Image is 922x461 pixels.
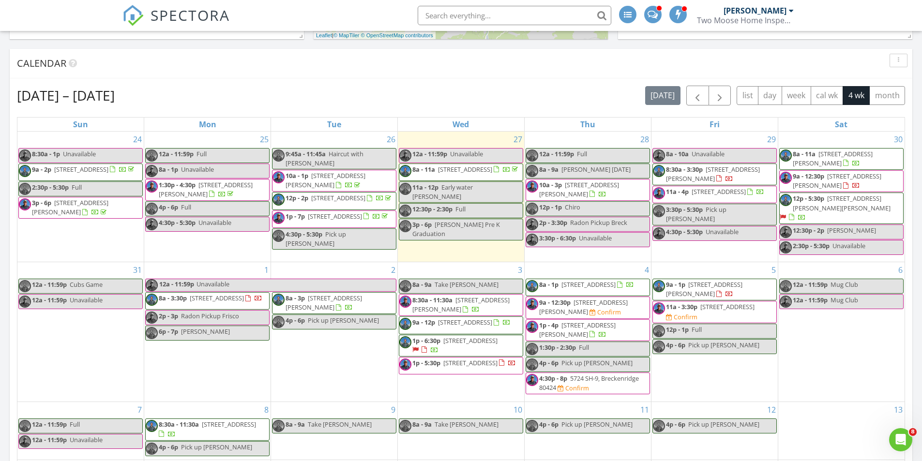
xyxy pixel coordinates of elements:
span: 3:30p - 5:30p [666,205,703,214]
img: sheatmhi.02.jpg [272,149,285,162]
a: 3p - 6p [STREET_ADDRESS][PERSON_NAME] [18,197,143,219]
span: 8a - 3:30p [159,294,187,302]
div: | [314,31,436,40]
button: day [758,86,782,105]
span: Mug Club [831,280,858,289]
a: SPECTORA [122,13,230,33]
span: 8a - 10a [666,149,689,158]
span: [PERSON_NAME] [DATE] [561,165,631,174]
span: 12a - 11:59p [793,296,828,304]
span: 8a - 11a [412,165,435,174]
img: kyle_headshot.jpg [526,218,538,230]
img: sheatmhi.02.jpg [399,336,411,348]
td: Go to September 12, 2025 [651,402,778,460]
span: [STREET_ADDRESS] [443,336,498,345]
a: 8a - 11a [STREET_ADDRESS][PERSON_NAME] [793,149,873,167]
a: 1p - 6:30p [STREET_ADDRESS] [399,335,523,357]
a: Go to August 24, 2025 [131,132,144,147]
span: 6p - 7p [159,327,178,336]
a: Go to August 27, 2025 [512,132,524,147]
img: kyle_headshot.jpg [526,298,538,310]
span: [STREET_ADDRESS] [443,358,498,367]
td: Go to September 7, 2025 [17,402,144,460]
span: [STREET_ADDRESS][PERSON_NAME] [412,296,510,313]
span: [STREET_ADDRESS] [54,165,108,174]
span: Unavailable [832,241,865,250]
a: 8:30a - 3:30p [STREET_ADDRESS][PERSON_NAME] [666,165,760,183]
a: 9a - 2p [STREET_ADDRESS] [32,165,136,174]
a: 11a - 3:30p [STREET_ADDRESS] [666,302,755,311]
img: kyle_headshot.jpg [272,212,285,224]
img: kyle_headshot.jpg [19,198,31,210]
a: 1p - 4p [STREET_ADDRESS][PERSON_NAME] [539,321,616,339]
span: [STREET_ADDRESS][PERSON_NAME] [286,294,362,312]
span: Unavailable [692,149,725,158]
span: 1p - 7p [286,212,305,221]
img: sheatmhi.02.jpg [399,280,411,292]
img: The Best Home Inspection Software - Spectora [122,5,144,26]
img: kyle_headshot.jpg [780,172,792,184]
img: kyle_headshot.jpg [146,279,158,291]
img: kyle_headshot.jpg [780,226,792,238]
a: 12p - 2p [STREET_ADDRESS] [272,192,396,209]
img: kyle_headshot.jpg [19,296,31,308]
a: Confirm [589,308,621,317]
span: 12a - 11:59p [159,279,195,291]
img: kyle_headshot.jpg [780,241,792,253]
img: sheatmhi.02.jpg [526,343,538,355]
a: 10a - 3p [STREET_ADDRESS][PERSON_NAME] [526,179,650,201]
a: 8:30a - 11:30a [STREET_ADDRESS][PERSON_NAME] [412,296,510,313]
a: Wednesday [451,118,471,131]
span: 3p - 6p [32,198,51,207]
img: sheatmhi.02.jpg [399,205,411,217]
span: 8a - 3p [286,294,305,302]
td: Go to September 3, 2025 [398,262,525,402]
span: 1p - 4p [539,321,559,329]
img: sheatmhi.02.jpg [526,358,538,371]
span: [STREET_ADDRESS][PERSON_NAME] [32,198,108,216]
button: Previous [686,86,709,105]
td: Go to September 10, 2025 [398,402,525,460]
img: sheatmhi.02.jpg [272,230,285,242]
span: 12p - 2p [286,193,308,202]
span: Radon Pickup Breck [570,218,627,227]
span: Pick up [PERSON_NAME] [688,341,759,349]
td: Go to August 24, 2025 [17,132,144,262]
button: 4 wk [843,86,870,105]
span: Full [181,203,191,211]
img: kyle_headshot.jpg [399,358,411,371]
span: [STREET_ADDRESS][PERSON_NAME] [539,321,616,339]
a: 8a - 11a [STREET_ADDRESS][PERSON_NAME] [779,148,904,170]
span: [STREET_ADDRESS] [190,294,244,302]
span: [STREET_ADDRESS][PERSON_NAME] [666,165,760,183]
img: sheatmhi.02.jpg [526,203,538,215]
img: sheatmhi.02.jpg [780,149,792,162]
span: Unavailable [181,165,214,174]
img: sheatmhi.02.jpg [272,193,285,206]
span: Radon Pickup Frisco [181,312,239,320]
td: Go to August 27, 2025 [398,132,525,262]
img: sheatmhi.02.jpg [399,183,411,195]
img: kyle_headshot.jpg [526,180,538,193]
span: [STREET_ADDRESS] [311,193,365,202]
span: [PERSON_NAME] [827,226,876,235]
td: Go to September 9, 2025 [271,402,398,460]
span: 4p - 6p [286,316,305,325]
div: Confirm [597,308,621,316]
img: kyle_headshot.jpg [526,321,538,333]
a: Thursday [578,118,597,131]
span: 3:30p - 6:30p [539,234,576,242]
img: kyle_headshot.jpg [780,296,792,308]
span: [STREET_ADDRESS][PERSON_NAME] [793,172,881,190]
span: [STREET_ADDRESS] [438,318,492,327]
a: 12p - 5:30p [STREET_ADDRESS][PERSON_NAME][PERSON_NAME] [780,194,891,221]
a: 11a - 4p [STREET_ADDRESS] [666,187,764,196]
span: Mug Club [831,296,858,304]
a: 1p - 7p [STREET_ADDRESS] [272,210,396,228]
span: 9a - 1p [666,280,685,289]
a: Go to August 30, 2025 [892,132,905,147]
a: 9a - 12p [STREET_ADDRESS] [399,316,523,334]
img: sheatmhi.02.jpg [272,316,285,328]
a: 8a - 11a [STREET_ADDRESS] [399,164,523,181]
a: 12p - 2p [STREET_ADDRESS] [286,193,393,202]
